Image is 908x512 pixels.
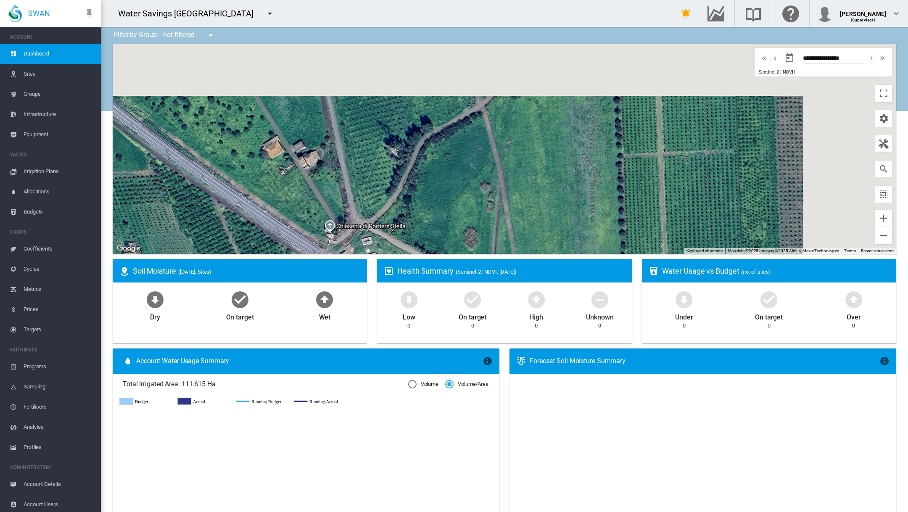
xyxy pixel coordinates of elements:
span: Profiles [24,437,94,457]
g: Actual [178,398,227,405]
span: Infrastructure [24,104,94,124]
md-radio-button: Volume [408,380,438,388]
span: | [794,69,795,75]
button: Zoom in [875,210,892,227]
span: Sites [24,64,94,84]
span: Cycles [24,259,94,279]
button: md-calendar [781,50,798,66]
div: 0 [471,322,474,330]
span: ACCOUNT [10,30,94,44]
g: Running Actual [294,398,344,405]
button: Keyboard shortcuts [686,248,723,254]
md-icon: icon-arrow-down-bold-circle [674,289,694,309]
md-icon: icon-chevron-right [867,53,876,63]
md-icon: icon-chevron-left [771,53,780,63]
a: Open this area in Google Maps (opens a new window) [115,243,143,254]
md-icon: icon-map-marker-radius [119,266,129,276]
md-icon: icon-bell-ring [681,8,691,18]
span: CROPS [10,225,94,239]
div: On target [226,309,254,322]
md-icon: Click here for help [781,8,801,18]
span: NUTRIENTS [10,343,94,356]
md-icon: icon-arrow-down-bold-circle [399,289,419,309]
div: 0 [768,322,771,330]
div: 0 [598,322,601,330]
button: icon-bell-ring [678,5,694,22]
g: Running Budget [236,398,286,405]
div: Health Summary [397,266,625,276]
md-icon: icon-arrow-up-bold-circle [314,289,335,309]
md-icon: icon-thermometer-lines [516,356,526,366]
span: Dashboard [24,44,94,64]
span: Analytes [24,417,94,437]
md-icon: icon-checkbox-marked-circle [230,289,250,309]
span: Equipment [24,124,94,145]
span: (Sentinel-2 | NDVI, [DATE]) [456,269,517,275]
md-icon: icon-checkbox-marked-circle [759,289,779,309]
span: Groups [24,84,94,104]
md-icon: icon-pin [84,8,94,18]
div: Under [675,309,693,322]
span: Programs [24,356,94,377]
div: High [529,309,543,322]
button: icon-select-all [875,186,892,203]
span: Metrics [24,279,94,299]
span: Sampling [24,377,94,397]
div: 0 [683,322,686,330]
div: 0 [407,322,410,330]
span: Coefficients [24,239,94,259]
button: icon-menu-down [261,5,278,22]
div: On target [459,309,486,322]
button: icon-cog [875,110,892,127]
div: 0 [535,322,538,330]
button: icon-chevron-left [770,53,781,63]
div: 0 [852,322,855,330]
span: Sentinel-2 | NDVI [759,69,793,75]
span: Allocations [24,182,94,202]
md-icon: icon-information [483,356,493,366]
button: icon-chevron-right [866,53,877,63]
span: (Supervisor) [851,18,876,22]
span: Prices [24,299,94,319]
div: Unknown [586,309,613,322]
a: Terms [844,248,856,253]
div: Soil Moisture [133,266,360,276]
md-icon: icon-information [879,356,890,366]
md-icon: icon-heart-box-outline [384,266,394,276]
span: Irrigation Plans [24,161,94,182]
span: Account Details [24,474,94,494]
div: On target [755,309,783,322]
button: icon-menu-down [202,27,219,44]
md-icon: icon-arrow-up-bold-circle [526,289,546,309]
span: Budgets [24,202,94,222]
img: SWAN-Landscape-Logo-Colour-drop.png [8,5,22,22]
span: Targets [24,319,94,340]
md-icon: icon-water [123,356,133,366]
md-icon: icon-magnify [879,164,889,174]
span: ([DATE], Sites) [178,269,212,275]
md-icon: icon-checkbox-marked-circle [462,289,483,309]
span: Account Water Usage Summary [136,356,483,366]
span: (no. of sites) [741,269,771,275]
md-icon: icon-menu-down [265,8,275,18]
div: Dry [150,309,160,322]
button: Toggle fullscreen view [875,85,892,102]
div: Wet [319,309,331,322]
div: Water Usage vs Budget [662,266,890,276]
button: icon-chevron-double-left [759,53,770,63]
md-icon: icon-chevron-down [891,8,901,18]
span: Map data ©2025 Imagery ©2025 Airbus, Maxar Technologies [728,248,839,253]
img: Google [115,243,143,254]
div: Filter by Group: - not filtered - [108,27,222,44]
md-icon: icon-menu-down [206,30,216,40]
md-icon: icon-cup-water [649,266,659,276]
span: SWAN [28,8,50,18]
div: Water Savings [GEOGRAPHIC_DATA] [118,8,261,19]
span: WATER [10,148,94,161]
span: Total Irrigated Area: 111.615 Ha [123,380,408,389]
img: profile.jpg [816,5,833,22]
md-icon: Go to the Data Hub [706,8,726,18]
button: icon-chevron-double-right [877,53,888,63]
a: Report a map error [861,248,894,253]
g: Budget [120,398,169,405]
